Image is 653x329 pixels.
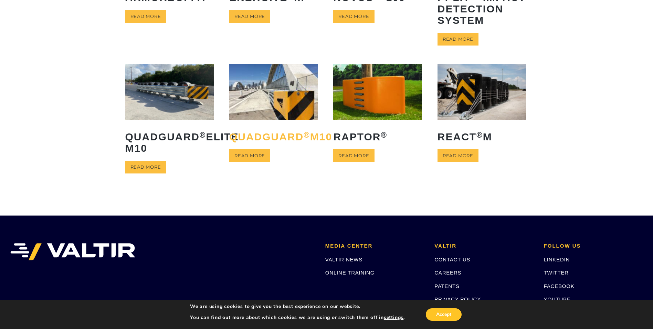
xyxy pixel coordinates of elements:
a: Read more about “ArmorBuffa®” [125,10,166,23]
a: Read more about “REACT® M” [438,149,478,162]
h2: MEDIA CENTER [325,243,424,249]
a: ONLINE TRAINING [325,270,375,276]
a: VALTIR NEWS [325,257,362,262]
sup: ® [476,131,483,139]
a: TWITTER [544,270,569,276]
a: QuadGuard®M10 [229,64,318,147]
h2: REACT M [438,126,526,148]
p: We are using cookies to give you the best experience on our website. [190,303,405,310]
a: CONTACT US [434,257,470,262]
a: Read more about “RAPTOR®” [333,149,374,162]
h2: FOLLOW US [544,243,643,249]
sup: ® [381,131,388,139]
a: Read more about “ENERGITE® III” [229,10,270,23]
a: Read more about “QuadGuard® M10” [229,149,270,162]
button: Accept [426,308,462,321]
h2: RAPTOR [333,126,422,148]
a: REACT®M [438,64,526,147]
h2: QuadGuard Elite M10 [125,126,214,159]
p: You can find out more about which cookies we are using or switch them off in . [190,315,405,321]
a: YOUTUBE [544,296,571,302]
img: VALTIR [10,243,135,260]
a: PRIVACY POLICY [434,296,481,302]
button: settings [384,315,403,321]
a: LINKEDIN [544,257,570,262]
a: QuadGuard®Elite M10 [125,64,214,159]
h2: QuadGuard M10 [229,126,318,148]
h2: VALTIR [434,243,533,249]
sup: ® [200,131,206,139]
sup: ® [304,131,310,139]
a: RAPTOR® [333,64,422,147]
a: CAREERS [434,270,461,276]
a: FACEBOOK [544,283,575,289]
a: Read more about “QuadGuard® Elite M10” [125,161,166,173]
a: Read more about “PI-LITTM Impact Detection System” [438,33,478,46]
a: PATENTS [434,283,460,289]
a: Read more about “NOVUSTM 100” [333,10,374,23]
